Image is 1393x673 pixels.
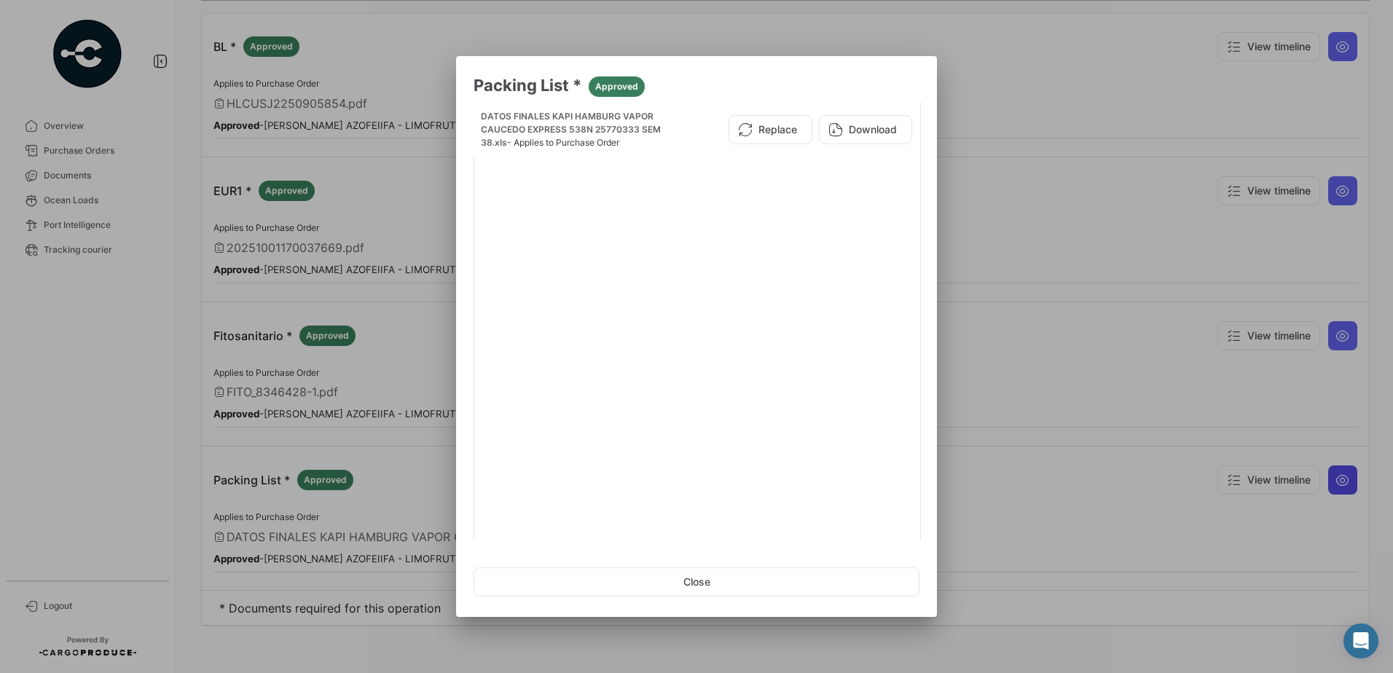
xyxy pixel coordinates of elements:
button: Download [819,115,912,144]
button: Replace [729,115,812,144]
span: Approved [595,80,638,93]
button: Close [474,567,919,597]
div: Abrir Intercom Messenger [1343,623,1378,658]
h3: Packing List * [474,74,919,97]
span: DATOS FINALES KAPI HAMBURG VAPOR CAUCEDO EXPRESS 538N 25770333 SEM 38.xls [481,111,661,148]
span: - Applies to Purchase Order [507,137,619,148]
